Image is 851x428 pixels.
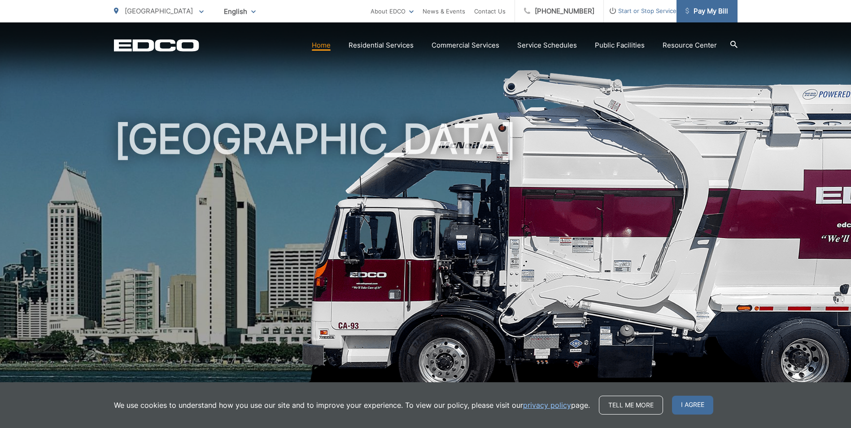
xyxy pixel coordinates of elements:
h1: [GEOGRAPHIC_DATA] [114,117,738,401]
span: [GEOGRAPHIC_DATA] [125,7,193,15]
a: Home [312,40,331,51]
a: News & Events [423,6,465,17]
span: Pay My Bill [685,6,728,17]
span: English [217,4,262,19]
a: Commercial Services [432,40,499,51]
p: We use cookies to understand how you use our site and to improve your experience. To view our pol... [114,400,590,411]
a: privacy policy [523,400,571,411]
a: About EDCO [371,6,414,17]
a: Tell me more [599,396,663,415]
span: I agree [672,396,713,415]
a: Public Facilities [595,40,645,51]
a: Contact Us [474,6,506,17]
a: Service Schedules [517,40,577,51]
a: Resource Center [663,40,717,51]
a: Residential Services [349,40,414,51]
a: EDCD logo. Return to the homepage. [114,39,199,52]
